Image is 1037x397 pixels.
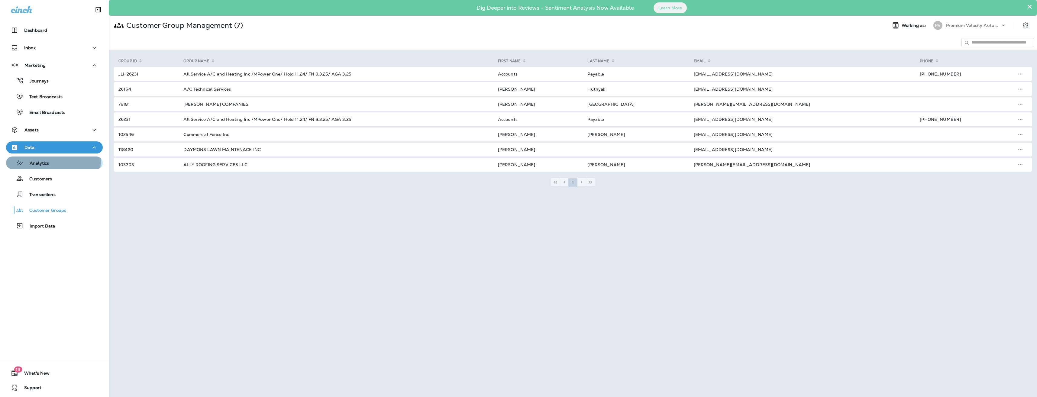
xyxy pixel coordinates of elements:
[580,67,686,81] td: Payable
[6,188,103,201] button: Transactions
[176,67,490,81] td: All Service A/C and Heating Inc /MPower One/ Hold 11.24/ FN 3.3.25/ AGA 3.25
[459,7,651,9] p: Dig Deeper into Reviews - Sentiment Analysis Now Available
[580,56,686,66] th: Last Name
[913,56,1009,66] th: Phone
[176,112,490,126] td: All Service A/C and Heating Inc /MPower One/ Hold 11.24/ FN 3.3.25/ AGA 3.25
[24,224,55,229] p: Import Data
[686,143,913,157] td: [EMAIL_ADDRESS][DOMAIN_NAME]
[6,219,103,232] button: Import Data
[23,192,56,198] p: Transactions
[23,94,63,100] p: Text Broadcasts
[6,90,103,103] button: Text Broadcasts
[902,23,927,28] span: Working as:
[572,180,574,184] span: 1
[114,97,176,111] td: 76181
[114,82,176,96] td: 26164
[176,82,490,96] td: A/C Technical Services
[114,158,176,172] td: 103203
[686,112,913,126] td: [EMAIL_ADDRESS][DOMAIN_NAME]
[491,158,580,172] td: [PERSON_NAME]
[491,67,580,81] td: Accounts
[580,158,686,172] td: [PERSON_NAME]
[24,28,47,33] p: Dashboard
[23,110,65,116] p: Email Broadcasts
[23,208,66,214] p: Customer Groups
[6,24,103,36] button: Dashboard
[686,67,913,81] td: [EMAIL_ADDRESS][DOMAIN_NAME]
[686,158,913,172] td: [PERSON_NAME][EMAIL_ADDRESS][DOMAIN_NAME]
[580,127,686,141] td: [PERSON_NAME]
[686,97,913,111] td: [PERSON_NAME][EMAIL_ADDRESS][DOMAIN_NAME]
[491,112,580,126] td: Accounts
[176,158,490,172] td: ALLY ROOFING SERVICES LLC
[686,127,913,141] td: [EMAIL_ADDRESS][DOMAIN_NAME]
[176,97,490,111] td: [PERSON_NAME] COMPANIES
[491,127,580,141] td: [PERSON_NAME]
[23,176,52,182] p: Customers
[176,127,490,141] td: Commercial Fence Inc
[580,82,686,96] td: Hutnyak
[6,367,103,379] button: 19What's New
[686,82,913,96] td: [EMAIL_ADDRESS][DOMAIN_NAME]
[176,143,490,157] td: DAYMONS LAWN MAINTENACE INC
[6,124,103,136] button: Assets
[6,74,103,87] button: Journeys
[114,127,176,141] td: 102546
[6,42,103,54] button: Inbox
[24,45,36,50] p: Inbox
[913,112,1009,126] td: [PHONE_NUMBER]
[6,157,103,169] button: Analytics
[6,141,103,153] button: Data
[913,67,1009,81] td: [PHONE_NUMBER]
[6,204,103,216] button: Customer Groups
[580,97,686,111] td: [GEOGRAPHIC_DATA]
[946,23,1000,28] p: Premium Velocity Auto dba Jiffy Lube
[24,161,49,166] p: Analytics
[176,56,490,66] th: Group Name
[14,366,22,373] span: 19
[114,67,176,81] td: JLI-26231
[24,127,39,132] p: Assets
[18,371,50,378] span: What's New
[6,382,103,394] button: Support
[568,178,577,187] button: 1
[114,112,176,126] td: 26231
[114,143,176,157] td: 118420
[654,2,687,13] button: Learn More
[114,56,176,66] th: Group ID
[686,56,913,66] th: Email
[1027,2,1032,11] button: Close
[491,143,580,157] td: [PERSON_NAME]
[1020,20,1031,31] button: Settings
[90,4,107,16] button: Collapse Sidebar
[124,21,243,30] p: Customer Group Management (7)
[6,59,103,71] button: Marketing
[24,145,35,150] p: Data
[6,172,103,185] button: Customers
[491,82,580,96] td: [PERSON_NAME]
[24,79,49,84] p: Journeys
[24,63,46,68] p: Marketing
[580,112,686,126] td: Payable
[491,56,580,66] th: First Name
[491,97,580,111] td: [PERSON_NAME]
[6,106,103,118] button: Email Broadcasts
[18,385,41,392] span: Support
[933,21,942,30] div: PV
